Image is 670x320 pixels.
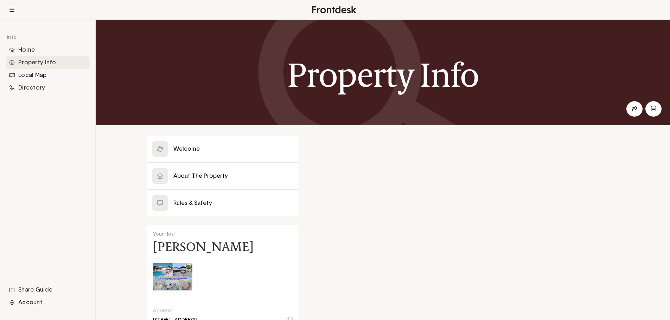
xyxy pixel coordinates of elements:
li: Navigation item [6,283,90,296]
div: Property Info [6,56,90,69]
div: Local Map [6,69,90,81]
li: Navigation item [6,296,90,309]
img: Patrick McInerney's avatar [153,257,192,296]
li: Navigation item [6,81,90,94]
p: Address [153,308,288,314]
li: Navigation item [6,56,90,69]
div: Home [6,44,90,56]
li: Navigation item [6,44,90,56]
li: Navigation item [6,69,90,81]
span: Your Host [153,232,176,237]
div: Share Guide [6,283,90,296]
h1: Property Info [287,57,479,94]
h4: [PERSON_NAME] [153,241,254,253]
div: Account [6,296,90,309]
div: Directory [6,81,90,94]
